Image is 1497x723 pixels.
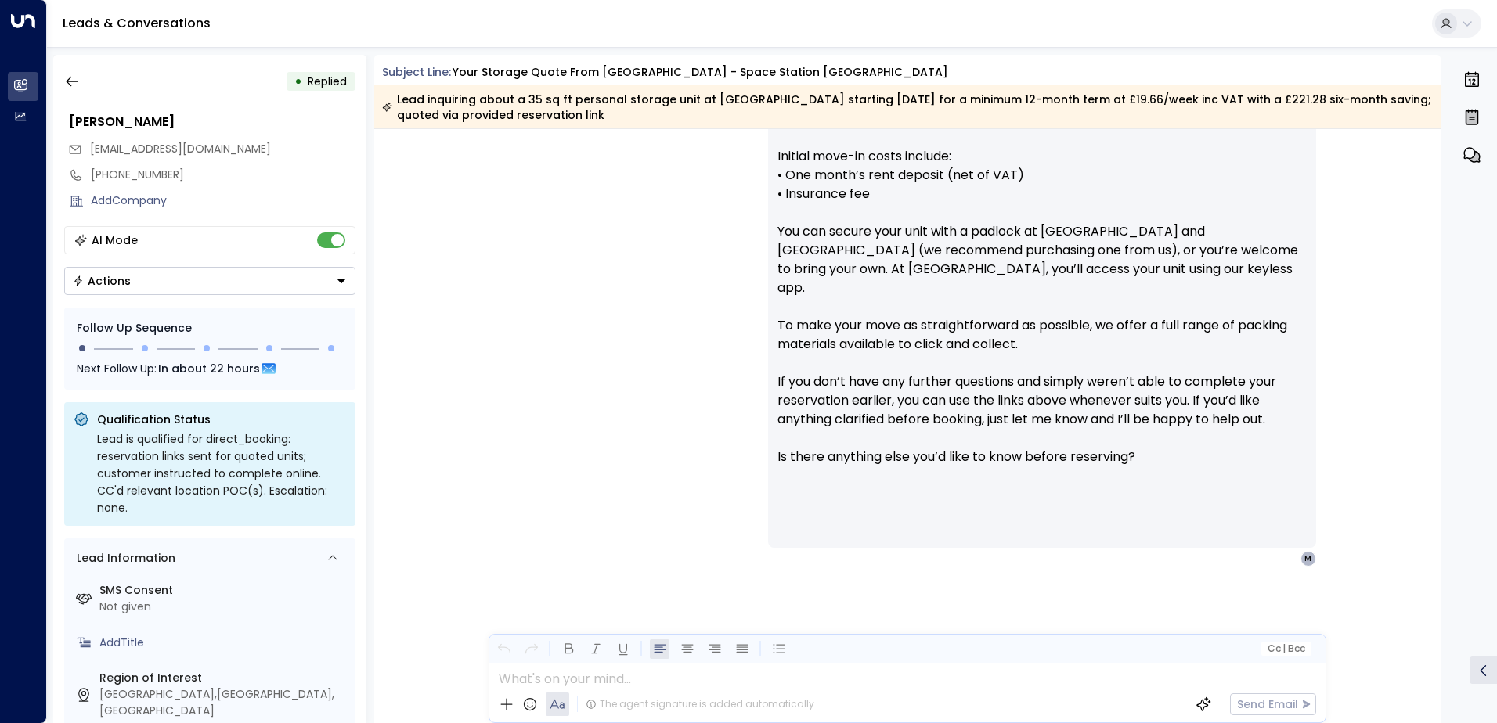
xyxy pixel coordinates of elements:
[63,14,211,32] a: Leads & Conversations
[382,92,1432,123] div: Lead inquiring about a 35 sq ft personal storage unit at [GEOGRAPHIC_DATA] starting [DATE] for a ...
[77,320,343,336] div: Follow Up Sequence
[97,412,346,427] p: Qualification Status
[99,635,349,651] div: AddTitle
[71,550,175,567] div: Lead Information
[64,267,355,295] button: Actions
[586,697,814,711] div: The agent signature is added automatically
[91,192,355,209] div: AddCompany
[294,67,302,95] div: •
[91,167,355,183] div: [PHONE_NUMBER]
[99,582,349,599] label: SMS Consent
[90,141,271,156] span: [EMAIL_ADDRESS][DOMAIN_NAME]
[453,64,948,81] div: Your storage quote from [GEOGRAPHIC_DATA] - Space Station [GEOGRAPHIC_DATA]
[382,64,451,80] span: Subject Line:
[92,232,138,248] div: AI Mode
[1261,642,1311,656] button: Cc|Bcc
[73,274,131,288] div: Actions
[1267,643,1304,654] span: Cc Bcc
[99,670,349,686] label: Region of Interest
[64,267,355,295] div: Button group with a nested menu
[158,360,260,377] span: In about 22 hours
[1282,643,1286,654] span: |
[521,639,541,659] button: Redo
[77,360,343,377] div: Next Follow Up:
[97,430,346,516] div: Lead is qualified for direct_booking: reservation links sent for quoted units; customer instructe...
[308,74,347,89] span: Replied
[494,639,514,659] button: Undo
[69,113,355,131] div: [PERSON_NAME]
[1300,551,1316,567] div: M
[99,686,349,719] div: [GEOGRAPHIC_DATA],[GEOGRAPHIC_DATA],[GEOGRAPHIC_DATA]
[90,141,271,157] span: Monaks100@gmail.com
[99,599,349,615] div: Not given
